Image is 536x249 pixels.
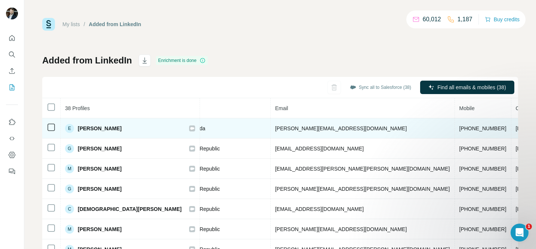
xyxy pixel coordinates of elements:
[78,225,121,233] span: [PERSON_NAME]
[42,55,132,66] h1: Added from LinkedIn
[185,185,220,193] span: Trade Republic
[420,81,514,94] button: Find all emails & mobiles (38)
[78,125,121,132] span: [PERSON_NAME]
[6,115,18,129] button: Use Surfe on LinkedIn
[78,165,121,172] span: [PERSON_NAME]
[459,146,506,152] span: [PHONE_NUMBER]
[185,225,220,233] span: Trade Republic
[423,15,441,24] p: 60,012
[437,84,506,91] span: Find all emails & mobiles (38)
[84,21,85,28] li: /
[42,18,55,31] img: Surfe Logo
[511,224,529,242] iframe: Intercom live chat
[386,149,536,221] iframe: Intercom notifications message
[275,166,450,172] span: [EMAIL_ADDRESS][PERSON_NAME][PERSON_NAME][DOMAIN_NAME]
[78,185,121,193] span: [PERSON_NAME]
[65,144,74,153] div: G
[185,165,220,172] span: Trade Republic
[275,186,450,192] span: [PERSON_NAME][EMAIL_ADDRESS][PERSON_NAME][DOMAIN_NAME]
[459,226,506,232] span: [PHONE_NUMBER]
[6,48,18,61] button: Search
[6,64,18,78] button: Enrich CSV
[65,124,74,133] div: E
[275,146,364,152] span: [EMAIL_ADDRESS][DOMAIN_NAME]
[185,145,220,152] span: Trade Republic
[6,132,18,145] button: Use Surfe API
[6,165,18,178] button: Feedback
[6,81,18,94] button: My lists
[526,224,532,230] span: 1
[78,145,121,152] span: [PERSON_NAME]
[275,125,407,131] span: [PERSON_NAME][EMAIL_ADDRESS][DOMAIN_NAME]
[65,225,74,234] div: M
[275,206,364,212] span: [EMAIL_ADDRESS][DOMAIN_NAME]
[485,14,520,25] button: Buy credits
[459,125,506,131] span: [PHONE_NUMBER]
[275,226,407,232] span: [PERSON_NAME][EMAIL_ADDRESS][DOMAIN_NAME]
[65,205,74,214] div: C
[459,105,475,111] span: Mobile
[65,164,74,173] div: M
[275,105,288,111] span: Email
[458,15,472,24] p: 1,187
[65,184,74,193] div: G
[78,205,182,213] span: [DEMOGRAPHIC_DATA][PERSON_NAME]
[156,56,208,65] div: Enrichment is done
[6,7,18,19] img: Avatar
[62,21,80,27] a: My lists
[185,205,220,213] span: Trade Republic
[6,148,18,162] button: Dashboard
[345,82,416,93] button: Sync all to Salesforce (38)
[89,21,141,28] div: Added from LinkedIn
[65,105,90,111] span: 38 Profiles
[6,31,18,45] button: Quick start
